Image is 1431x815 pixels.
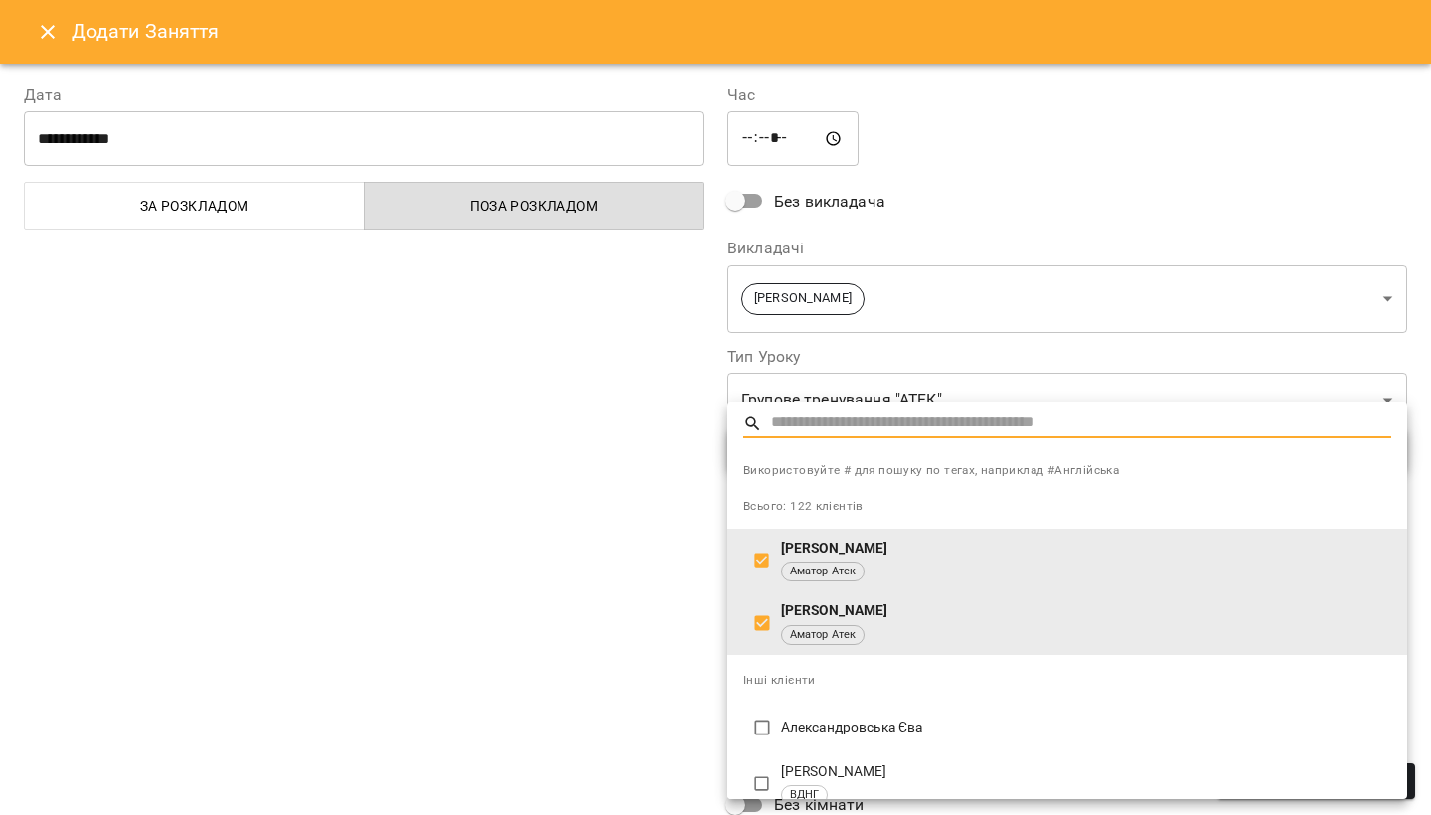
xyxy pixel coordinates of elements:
[743,499,864,513] span: Всього: 122 клієнтів
[781,718,1391,737] p: Александровська Єва
[743,673,816,687] span: Інші клієнти
[743,461,1391,481] span: Використовуйте # для пошуку по тегах, наприклад #Англійська
[782,787,828,804] span: ВДНГ
[781,601,1391,621] p: [PERSON_NAME]
[782,564,865,580] span: Аматор Атек
[782,627,865,644] span: Аматор Атек
[781,762,1391,782] p: [PERSON_NAME]
[781,539,1391,559] p: [PERSON_NAME]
